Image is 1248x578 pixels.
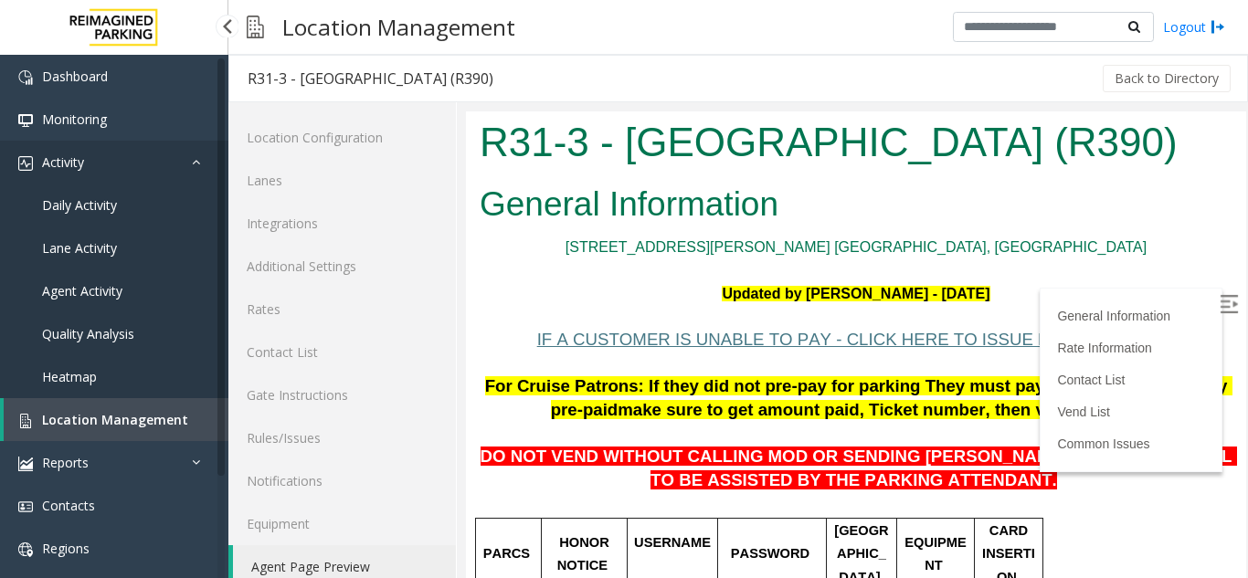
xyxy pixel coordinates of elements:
a: Lanes [228,159,456,202]
span: Reports [42,454,89,471]
span: make sure to get amount paid, Ticket number, then vend them out. [152,289,691,308]
a: Rules/Issues [228,416,456,459]
img: pageIcon [247,5,264,49]
button: Back to Directory [1103,65,1231,92]
div: R31-3 - [GEOGRAPHIC_DATA] (R390) [248,67,493,90]
a: Gate Instructions [228,373,456,416]
span: Location Management [42,411,188,428]
a: Contact List [228,331,456,373]
img: 'icon' [18,156,33,171]
a: Vend List [591,293,644,308]
a: Equipment [228,502,456,545]
font: Updated by [PERSON_NAME] - [DATE] [256,174,524,190]
img: 'icon' [18,414,33,428]
a: Notifications [228,459,456,502]
a: Location Configuration [228,116,456,159]
span: Quality Analysis [42,325,134,342]
span: Lane Activity [42,239,117,257]
a: Location Management [4,398,228,441]
a: DataPark [18,482,67,521]
a: General Information [591,197,704,212]
span: Dashboard [42,68,108,85]
a: Integrations [228,202,456,245]
span: Regions [42,540,90,557]
span: DO NOT VEND WITHOUT CALLING MOD OR SENDING [PERSON_NAME] TO THE 5TH LEVEL TO BE ASSISTED BY THE P... [15,335,771,378]
a: [STREET_ADDRESS][PERSON_NAME] [GEOGRAPHIC_DATA], [GEOGRAPHIC_DATA] [100,128,681,143]
a: Logout [1163,17,1225,37]
span: PASSWORD [265,435,344,449]
h3: Location Management [273,5,524,49]
span: Activity [42,153,84,171]
a: Contact List [591,261,659,276]
img: 'icon' [18,542,33,557]
a: Rate Information [591,229,686,244]
span: [GEOGRAPHIC_DATA] [368,412,422,473]
span: HONOR NOTICE [91,424,147,462]
h2: General Information [14,69,767,117]
h1: R31-3 - [GEOGRAPHIC_DATA] (R390) [14,3,767,59]
span: CARD INSERTION [516,412,569,473]
img: logout [1211,17,1225,37]
a: Additional Settings [228,245,456,288]
a: Common Issues [591,325,683,340]
img: 'icon' [18,113,33,128]
span: PARCS [17,435,64,449]
span: EQUIPMENT [439,424,501,462]
img: 'icon' [18,457,33,471]
span: Agent Activity [42,282,122,300]
span: Monitoring [42,110,107,128]
span: Contacts [42,497,95,514]
img: 'icon' [18,499,33,514]
span: For Cruise Patrons: If they did not pre-pay for parking They must pay for their Ticket. If they p... [19,265,767,308]
span: USERNAME [168,424,245,438]
img: 'icon' [18,70,33,85]
a: Rates [228,288,456,331]
span: Heatmap [42,368,97,385]
span: IF A CUSTOMER IS UNABLE TO PAY - CLICK HERE TO ISSUE HONOR NOTICE [71,218,705,237]
a: IF A CUSTOMER IS UNABLE TO PAY - CLICK HERE TO ISSUE HONOR NOTICE [71,221,705,236]
img: Open/Close Sidebar Menu [754,184,772,202]
span: Daily Activity [42,196,117,214]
